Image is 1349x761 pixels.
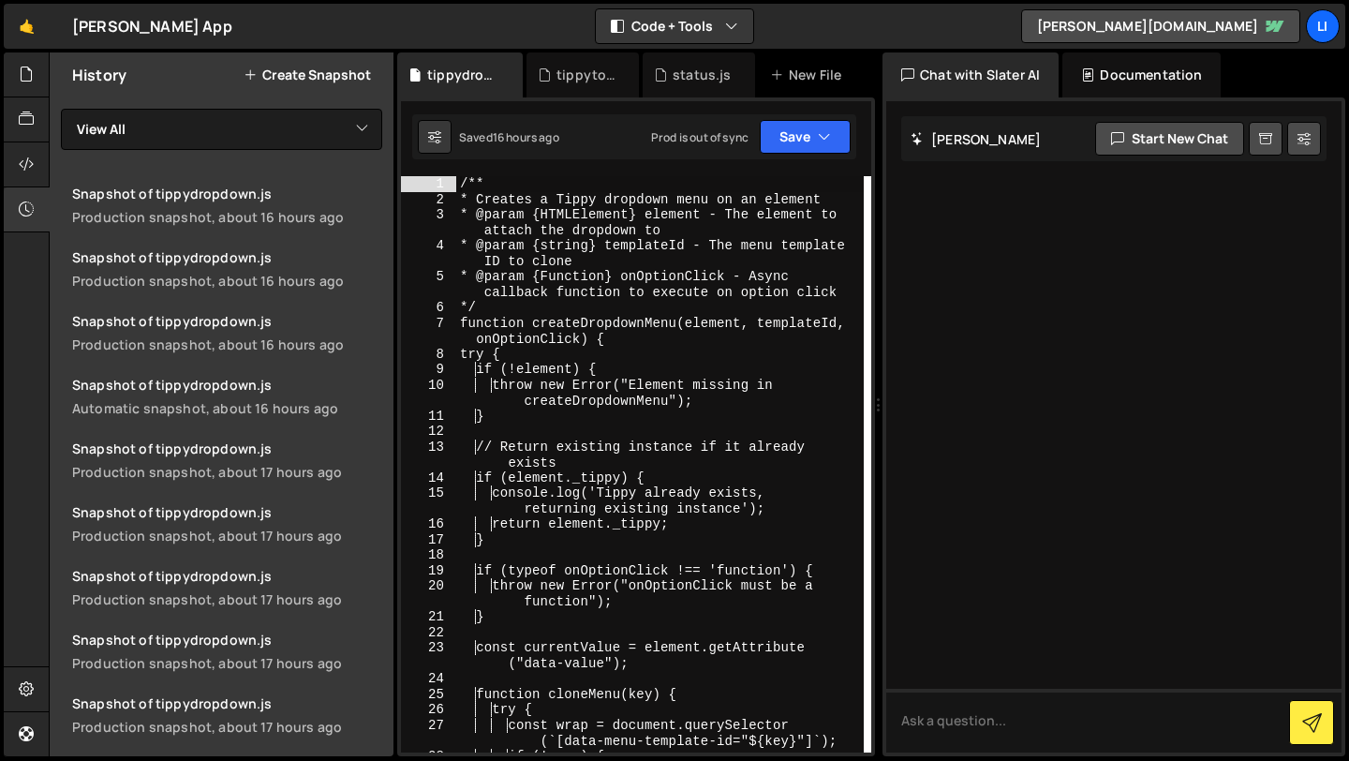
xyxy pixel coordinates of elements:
div: 24 [401,671,456,687]
a: 🤙 [4,4,50,49]
div: Production snapshot, about 17 hours ago [72,654,382,672]
button: Create Snapshot [244,67,371,82]
div: Production snapshot, about 17 hours ago [72,590,382,608]
div: Snapshot of tippydropdown.js [72,185,382,202]
div: Snapshot of tippydropdown.js [72,694,382,712]
div: Snapshot of tippydropdown.js [72,503,382,521]
div: 16 [401,516,456,532]
div: Snapshot of tippydropdown.js [72,248,382,266]
button: Save [760,120,851,154]
div: Production snapshot, about 16 hours ago [72,272,382,290]
div: 23 [401,640,456,671]
div: Production snapshot, about 16 hours ago [72,336,382,353]
div: 12 [401,424,456,440]
a: Snapshot of tippydropdown.js Production snapshot, about 17 hours ago [61,492,393,556]
div: 4 [401,238,456,269]
div: Saved [459,129,559,145]
a: Li [1306,9,1340,43]
div: tippytooltip.js [556,66,616,84]
div: 25 [401,687,456,703]
div: 13 [401,440,456,470]
a: Snapshot of tippydropdown.js Production snapshot, about 17 hours ago [61,556,393,619]
a: Snapshot of tippydropdown.js Production snapshot, about 16 hours ago [61,301,393,365]
a: Snapshot of tippydropdown.js Production snapshot, about 16 hours ago [61,173,393,237]
div: 6 [401,300,456,316]
div: [PERSON_NAME] App [72,15,232,37]
div: status.js [673,66,731,84]
div: 18 [401,547,456,563]
div: Documentation [1062,52,1221,97]
div: Snapshot of tippydropdown.js [72,312,382,330]
div: 7 [401,316,456,347]
div: tippydropdown.js [427,66,500,84]
div: Prod is out of sync [651,129,749,145]
a: Snapshot of tippydropdown.js Production snapshot, about 16 hours ago [61,237,393,301]
div: 27 [401,718,456,749]
div: 14 [401,470,456,486]
div: 1 [401,176,456,192]
div: New File [770,66,849,84]
h2: History [72,65,126,85]
h2: [PERSON_NAME] [911,130,1041,148]
button: Code + Tools [596,9,753,43]
a: Snapshot of tippydropdown.js Automatic snapshot, about 16 hours ago [61,365,393,428]
div: 2 [401,192,456,208]
div: Snapshot of tippydropdown.js [72,631,382,649]
button: Start new chat [1095,122,1244,156]
div: 22 [401,625,456,641]
div: 19 [401,563,456,579]
div: Snapshot of tippydropdown.js [72,567,382,585]
a: Snapshot of tippydropdown.js Production snapshot, about 17 hours ago [61,683,393,747]
div: Snapshot of tippydropdown.js [72,376,382,394]
div: 11 [401,409,456,425]
div: 5 [401,269,456,300]
div: Snapshot of tippydropdown.js [72,440,382,457]
div: 3 [401,207,456,238]
div: 20 [401,578,456,609]
div: Automatic snapshot, about 16 hours ago [72,399,382,417]
div: Chat with Slater AI [882,52,1059,97]
div: 8 [401,347,456,363]
div: 17 [401,532,456,548]
div: Production snapshot, about 17 hours ago [72,463,382,481]
div: Production snapshot, about 17 hours ago [72,718,382,736]
div: 26 [401,702,456,718]
div: Production snapshot, about 16 hours ago [72,208,382,226]
a: Snapshot of tippydropdown.js Production snapshot, about 17 hours ago [61,619,393,683]
div: 15 [401,485,456,516]
div: 10 [401,378,456,409]
a: [PERSON_NAME][DOMAIN_NAME] [1021,9,1300,43]
div: 21 [401,609,456,625]
div: 9 [401,362,456,378]
a: Snapshot of tippydropdown.js Production snapshot, about 17 hours ago [61,428,393,492]
div: Production snapshot, about 17 hours ago [72,527,382,545]
div: 16 hours ago [493,129,559,145]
